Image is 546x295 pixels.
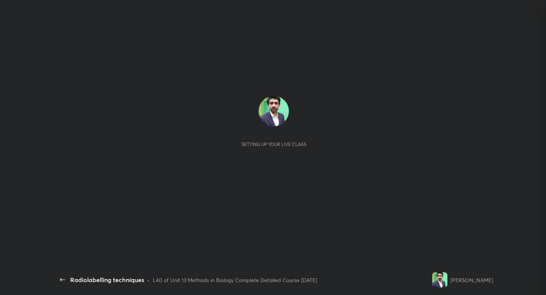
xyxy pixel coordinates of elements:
[153,276,317,284] div: L40 of Unit 13 Methods in Biology Complete Detailed Course [DATE]
[450,276,493,284] div: [PERSON_NAME]
[147,276,150,284] div: •
[242,141,306,147] div: Setting up your live class
[70,275,144,284] div: Radiolabelling techniques
[432,272,447,287] img: d08d8ff8258545f9822ac8fffd9437ff.jpg
[259,96,289,126] img: d08d8ff8258545f9822ac8fffd9437ff.jpg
